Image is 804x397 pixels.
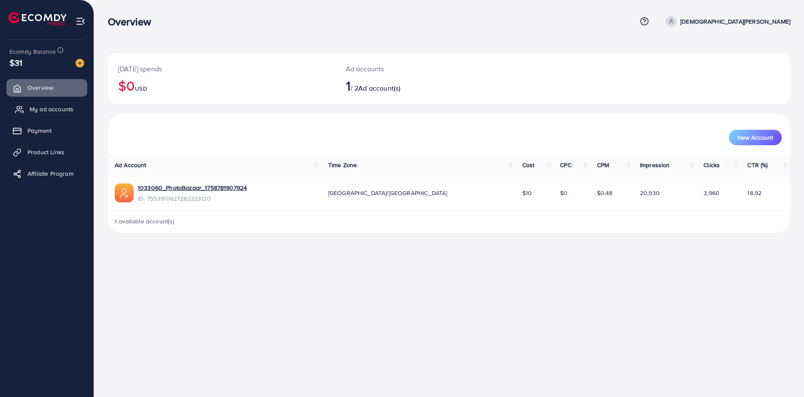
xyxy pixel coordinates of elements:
[522,161,535,169] span: Cost
[346,76,350,95] span: 1
[138,183,247,192] a: 1033060_PhotoBazaar_1758781907924
[662,16,790,27] a: [DEMOGRAPHIC_DATA][PERSON_NAME]
[747,189,761,197] span: 18.92
[560,161,571,169] span: CPC
[358,83,400,93] span: Ad account(s)
[138,194,247,203] span: ID: 7553910627282223120
[115,161,146,169] span: Ad Account
[6,144,87,161] a: Product Links
[328,161,357,169] span: Time Zone
[9,12,67,25] img: logo
[76,59,84,67] img: image
[6,165,87,182] a: Affiliate Program
[737,134,773,140] span: New Account
[6,101,87,118] a: My ad accounts
[597,161,609,169] span: CPM
[9,47,56,56] span: Ecomdy Balance
[640,161,670,169] span: Impression
[729,130,782,145] button: New Account
[703,161,720,169] span: Clicks
[328,189,448,197] span: [GEOGRAPHIC_DATA]/[GEOGRAPHIC_DATA]
[118,64,325,74] p: [DATE] spends
[9,56,22,69] span: $31
[747,161,767,169] span: CTR (%)
[118,77,325,94] h2: $0
[115,183,134,202] img: ic-ads-acc.e4c84228.svg
[346,77,496,94] h2: / 2
[30,105,73,113] span: My ad accounts
[640,189,660,197] span: 20,930
[27,169,73,178] span: Affiliate Program
[6,122,87,139] a: Payment
[346,64,496,74] p: Ad accounts
[560,189,567,197] span: $0
[76,16,85,26] img: menu
[767,358,798,391] iframe: Chat
[522,189,532,197] span: $10
[6,79,87,96] a: Overview
[597,189,613,197] span: $0.48
[703,189,719,197] span: 3,960
[27,83,53,92] span: Overview
[27,126,52,135] span: Payment
[108,15,158,28] h3: Overview
[680,16,790,27] p: [DEMOGRAPHIC_DATA][PERSON_NAME]
[27,148,64,156] span: Product Links
[115,217,175,226] span: 1 available account(s)
[135,84,147,93] span: USD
